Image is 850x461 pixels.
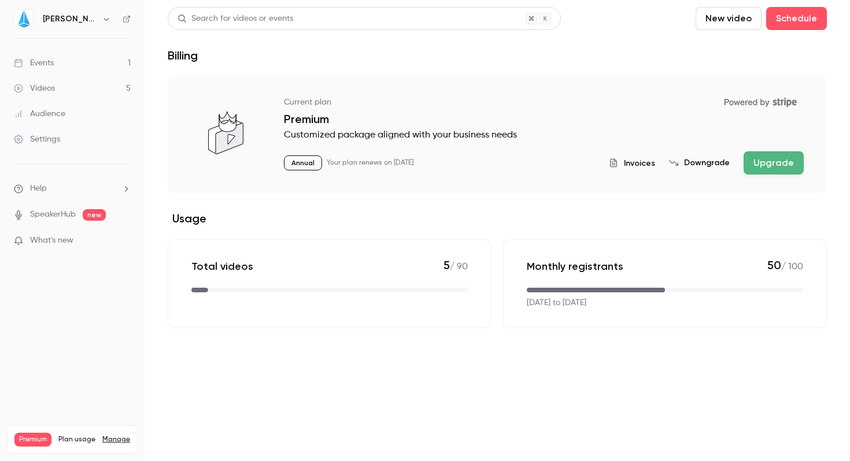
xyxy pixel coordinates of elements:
div: Videos [14,83,55,94]
p: / 90 [444,258,468,274]
p: Current plan [284,96,331,108]
p: Annual [284,155,322,170]
button: Downgrade [669,157,730,169]
h1: Billing [168,49,198,62]
p: / 100 [767,258,803,274]
span: Invoices [624,157,655,169]
span: What's new [30,235,73,247]
div: Audience [14,108,65,120]
span: Premium [14,433,51,447]
p: Premium [284,112,804,126]
span: 5 [444,258,450,272]
div: Settings [14,133,60,145]
button: Schedule [766,7,827,30]
p: Customized package aligned with your business needs [284,128,804,142]
span: Plan usage [58,435,95,444]
h2: Usage [168,211,827,225]
div: Events [14,57,54,69]
section: billing [168,76,827,328]
span: 50 [767,258,781,272]
p: [DATE] to [DATE] [527,297,586,309]
button: New video [696,7,762,30]
span: new [83,209,106,221]
div: Search for videos or events [178,13,293,25]
img: JIN [14,10,33,28]
p: Your plan renews on [DATE] [327,158,413,168]
button: Invoices [609,157,655,169]
h6: [PERSON_NAME] [43,13,97,25]
li: help-dropdown-opener [14,183,131,195]
a: Manage [102,435,130,444]
p: Monthly registrants [527,259,623,273]
button: Upgrade [744,151,804,174]
span: Help [30,183,47,195]
a: SpeakerHub [30,209,76,221]
p: Total videos [191,259,253,273]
